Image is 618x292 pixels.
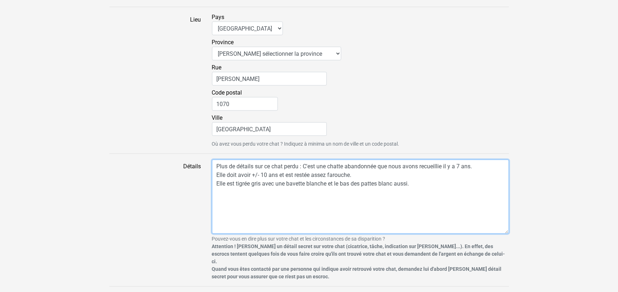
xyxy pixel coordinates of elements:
[212,140,509,148] small: Où avez vous perdu votre chat ? Indiquez à minima un nom de ville et un code postal.
[212,88,278,111] label: Code postal
[212,22,283,35] select: Pays
[212,72,327,86] input: Rue
[212,243,505,279] strong: Attention ! [PERSON_NAME] un détail secret sur votre chat (cicatrice, tâche, indication sur [PERS...
[104,13,207,148] label: Lieu
[212,47,341,60] select: Province
[212,63,327,86] label: Rue
[212,114,327,136] label: Ville
[212,235,509,280] small: Pouvez-vous en dire plus sur votre chat et les circonstances de sa disparition ?
[212,13,283,35] label: Pays
[104,160,207,280] label: Détails
[212,97,278,111] input: Code postal
[212,122,327,136] input: Ville
[212,38,341,60] label: Province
